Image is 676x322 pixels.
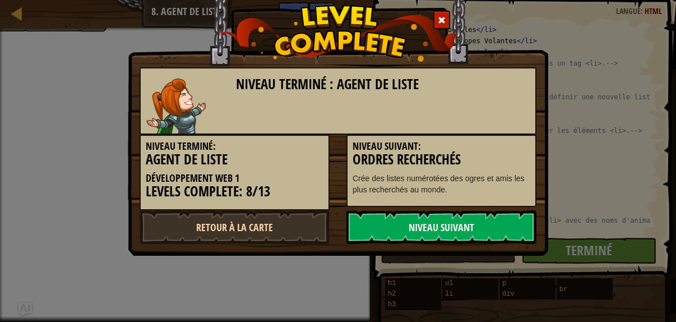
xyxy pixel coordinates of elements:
[236,77,530,92] h3: Niveau terminé : Agent de Liste
[353,173,530,195] p: Crée des listes numérotées des ogres et amis les plus recherchés au monde.
[218,5,459,62] img: level_complete.png
[146,152,323,167] h3: Agent de Liste
[140,210,330,244] a: Retour à la Carte
[346,210,536,244] a: Niveau Suivant
[353,141,530,152] h5: Niveau Suivant:
[146,141,323,152] h5: Niveau terminé:
[353,152,530,167] h3: Ordres Recherchés
[146,184,323,199] h3: Levels Complete: 8/13
[146,79,206,134] img: captain.png
[146,173,323,184] h5: Développement Web 1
